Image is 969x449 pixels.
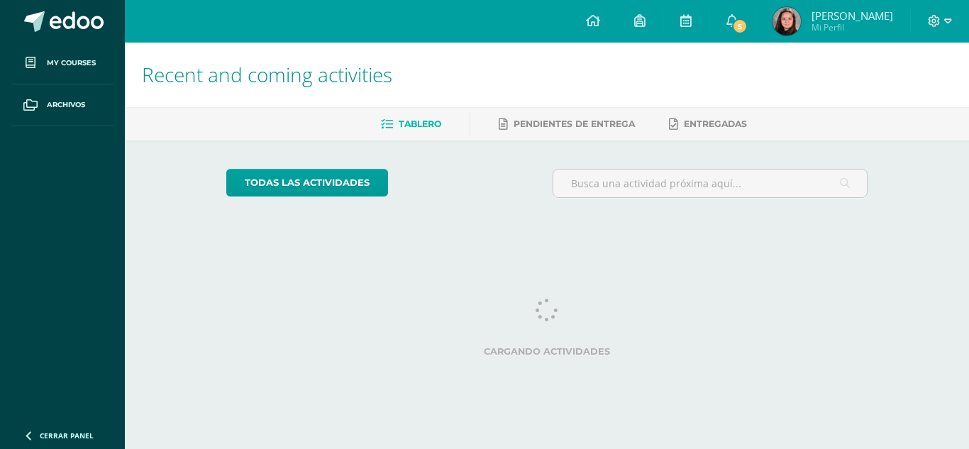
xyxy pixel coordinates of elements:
[47,99,85,111] span: Archivos
[669,113,747,135] a: Entregadas
[773,7,801,35] img: 138b561436a60a2d6843bc9f600a6181.png
[684,118,747,129] span: Entregadas
[47,57,96,69] span: My courses
[812,21,893,33] span: Mi Perfil
[553,170,868,197] input: Busca una actividad próxima aquí...
[732,18,748,34] span: 5
[142,61,392,88] span: Recent and coming activities
[226,169,388,196] a: todas las Actividades
[11,84,113,126] a: Archivos
[499,113,635,135] a: Pendientes de entrega
[399,118,441,129] span: Tablero
[11,43,113,84] a: My courses
[381,113,441,135] a: Tablero
[40,431,94,440] span: Cerrar panel
[226,346,868,357] label: Cargando actividades
[514,118,635,129] span: Pendientes de entrega
[812,9,893,23] span: [PERSON_NAME]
